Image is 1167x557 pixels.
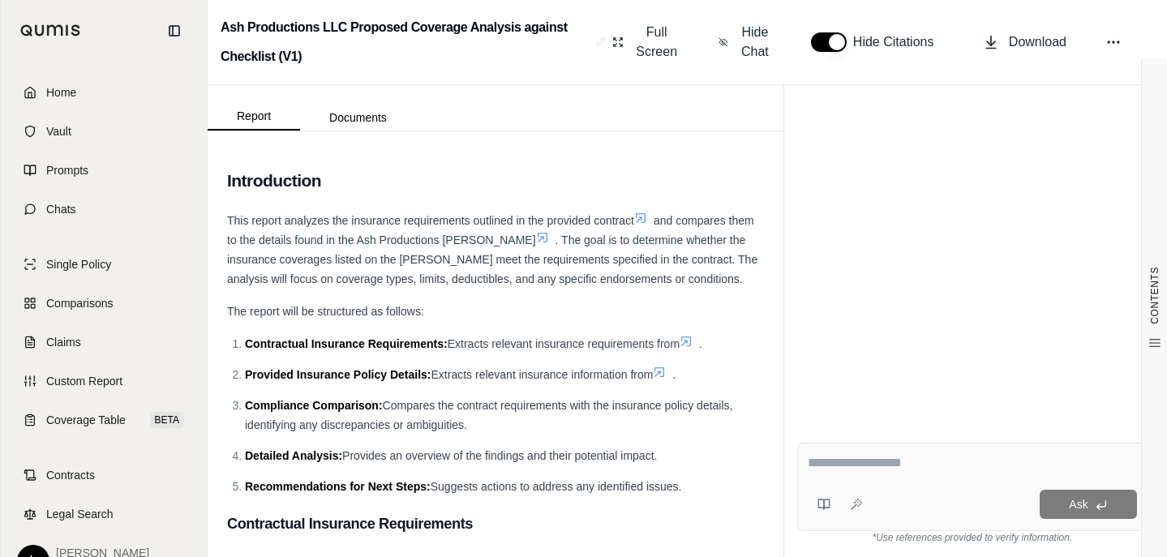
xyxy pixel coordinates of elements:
[11,152,197,188] a: Prompts
[46,334,81,350] span: Claims
[606,16,686,68] button: Full Screen
[699,337,702,350] span: .
[46,84,76,101] span: Home
[342,449,657,462] span: Provides an overview of the findings and their potential impact.
[227,234,757,285] span: . The goal is to determine whether the insurance coverages listed on the [PERSON_NAME] meet the r...
[245,337,448,350] span: Contractual Insurance Requirements:
[448,337,680,350] span: Extracts relevant insurance requirements from
[738,23,772,62] span: Hide Chat
[245,480,431,493] span: Recommendations for Next Steps:
[11,285,197,321] a: Comparisons
[46,506,114,522] span: Legal Search
[46,256,111,272] span: Single Policy
[208,103,300,131] button: Report
[227,509,764,538] h3: Contractual Insurance Requirements
[11,324,197,360] a: Claims
[853,32,944,52] span: Hide Citations
[227,214,634,227] span: This report analyzes the insurance requirements outlined in the provided contract
[11,363,197,399] a: Custom Report
[431,368,654,381] span: Extracts relevant insurance information from
[46,123,71,139] span: Vault
[11,75,197,110] a: Home
[20,24,81,36] img: Qumis Logo
[1009,32,1066,52] span: Download
[1069,498,1088,511] span: Ask
[245,399,732,431] span: Compares the contract requirements with the insurance policy details, identifying any discrepanci...
[797,531,1148,544] div: *Use references provided to verify information.
[150,412,184,428] span: BETA
[11,114,197,149] a: Vault
[976,26,1073,58] button: Download
[633,23,680,62] span: Full Screen
[46,295,113,311] span: Comparisons
[245,449,342,462] span: Detailed Analysis:
[46,373,122,389] span: Custom Report
[1040,490,1137,519] button: Ask
[11,191,197,227] a: Chats
[46,201,76,217] span: Chats
[11,457,197,493] a: Contracts
[431,480,682,493] span: Suggests actions to address any identified issues.
[1148,267,1161,324] span: CONTENTS
[46,467,95,483] span: Contracts
[11,246,197,282] a: Single Policy
[245,368,431,381] span: Provided Insurance Policy Details:
[46,412,126,428] span: Coverage Table
[161,18,187,44] button: Collapse sidebar
[245,399,383,412] span: Compliance Comparison:
[300,105,416,131] button: Documents
[672,368,676,381] span: .
[46,162,88,178] span: Prompts
[11,402,197,438] a: Coverage TableBETA
[221,13,589,71] h2: Ash Productions LLC Proposed Coverage Analysis against Checklist (V1)
[11,496,197,532] a: Legal Search
[712,16,779,68] button: Hide Chat
[227,164,764,198] h2: Introduction
[227,305,424,318] span: The report will be structured as follows:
